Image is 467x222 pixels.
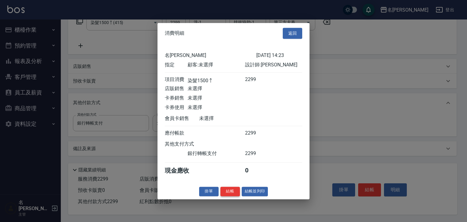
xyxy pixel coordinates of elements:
div: 現金應收 [165,167,199,175]
div: 卡券使用 [165,104,188,111]
button: 掛單 [199,187,219,196]
div: 設計師: [PERSON_NAME] [245,62,302,68]
div: 店販銷售 [165,86,188,92]
button: 返回 [283,28,302,39]
div: 2299 [245,76,268,84]
div: 其他支付方式 [165,141,211,147]
div: 未選擇 [188,95,245,101]
div: 應付帳款 [165,130,188,136]
div: 銀行轉帳支付 [188,150,245,157]
div: 未選擇 [188,86,245,92]
div: 未選擇 [199,115,256,122]
div: 2299 [245,130,268,136]
div: 指定 [165,62,188,68]
div: 名[PERSON_NAME] [165,52,256,59]
div: 染髮1500↑ [188,76,245,84]
div: 未選擇 [188,104,245,111]
button: 結帳 [220,187,240,196]
div: 項目消費 [165,76,188,84]
div: [DATE] 14:23 [256,52,302,59]
div: 0 [245,167,268,175]
div: 顧客: 未選擇 [188,62,245,68]
button: 結帳並列印 [242,187,268,196]
span: 消費明細 [165,30,184,36]
div: 2299 [245,150,268,157]
div: 卡券銷售 [165,95,188,101]
div: 會員卡銷售 [165,115,199,122]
